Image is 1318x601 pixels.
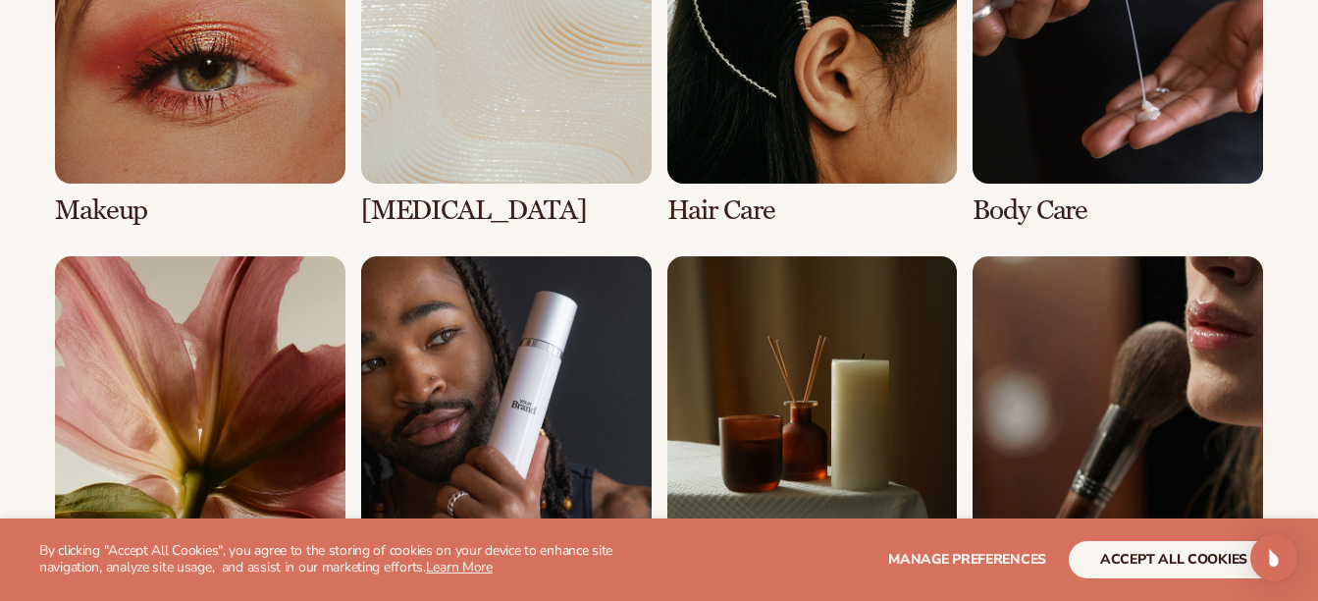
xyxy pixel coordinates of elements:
[361,195,652,226] h3: [MEDICAL_DATA]
[973,256,1263,589] div: 8 / 8
[55,256,345,589] div: 5 / 8
[55,195,345,226] h3: Makeup
[888,550,1046,569] span: Manage preferences
[1069,541,1279,578] button: accept all cookies
[667,195,958,226] h3: Hair Care
[667,256,958,589] div: 7 / 8
[888,541,1046,578] button: Manage preferences
[426,558,493,576] a: Learn More
[1250,534,1297,581] div: Open Intercom Messenger
[973,195,1263,226] h3: Body Care
[39,543,648,576] p: By clicking "Accept All Cookies", you agree to the storing of cookies on your device to enhance s...
[361,256,652,589] div: 6 / 8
